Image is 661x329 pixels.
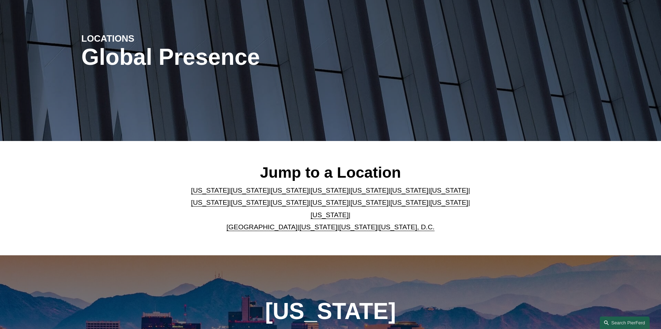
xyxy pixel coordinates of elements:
a: [US_STATE] [191,199,229,206]
a: [GEOGRAPHIC_DATA] [226,223,298,231]
p: | | | | | | | | | | | | | | | | | | [185,184,476,234]
a: [US_STATE] [191,187,229,194]
h1: Global Presence [82,44,414,70]
a: [US_STATE] [311,211,349,219]
a: [US_STATE] [390,187,428,194]
a: [US_STATE] [430,199,468,206]
a: [US_STATE] [350,199,388,206]
a: [US_STATE] [271,199,309,206]
a: [US_STATE] [299,223,337,231]
a: [US_STATE] [231,199,269,206]
a: [US_STATE] [350,187,388,194]
a: [US_STATE] [311,199,349,206]
a: [US_STATE] [339,223,377,231]
a: [US_STATE] [271,187,309,194]
a: [US_STATE], D.C. [379,223,435,231]
a: [US_STATE] [430,187,468,194]
a: Search this site [600,317,650,329]
a: [US_STATE] [231,187,269,194]
h4: LOCATIONS [82,33,206,44]
h1: [US_STATE] [227,298,434,324]
a: [US_STATE] [311,187,349,194]
h2: Jump to a Location [185,163,476,182]
a: [US_STATE] [390,199,428,206]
